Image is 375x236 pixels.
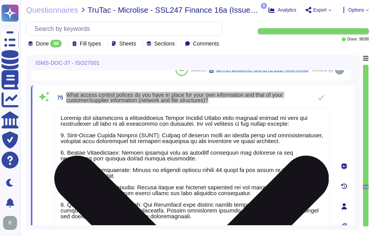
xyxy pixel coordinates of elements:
[26,6,78,14] span: Questionnaires
[88,6,259,14] span: TruTac - Microlise - SSL247 Finance 16a (Issue 07) New Supplier Questionnaire UK Version
[35,60,100,66] span: ISMS-DOC-37 - ISO27001
[193,41,219,46] span: Comments
[348,8,364,12] span: Options
[54,95,63,100] span: 75
[30,22,222,35] input: Search by keywords
[66,92,283,103] span: What access control polices do you have in place for your own information and that of your custom...
[2,214,22,231] button: user
[36,41,49,46] span: Done
[261,3,267,9] span: 5
[3,216,17,230] img: user
[313,8,327,12] span: Export
[154,41,175,46] span: Sections
[269,7,296,13] button: Analytics
[119,41,136,46] span: Sheets
[347,37,358,41] span: Done:
[80,41,101,46] span: Fill types
[50,40,61,47] div: 98
[359,37,369,41] span: 98 / 98
[278,8,296,12] span: Analytics
[312,67,333,72] span: Verified by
